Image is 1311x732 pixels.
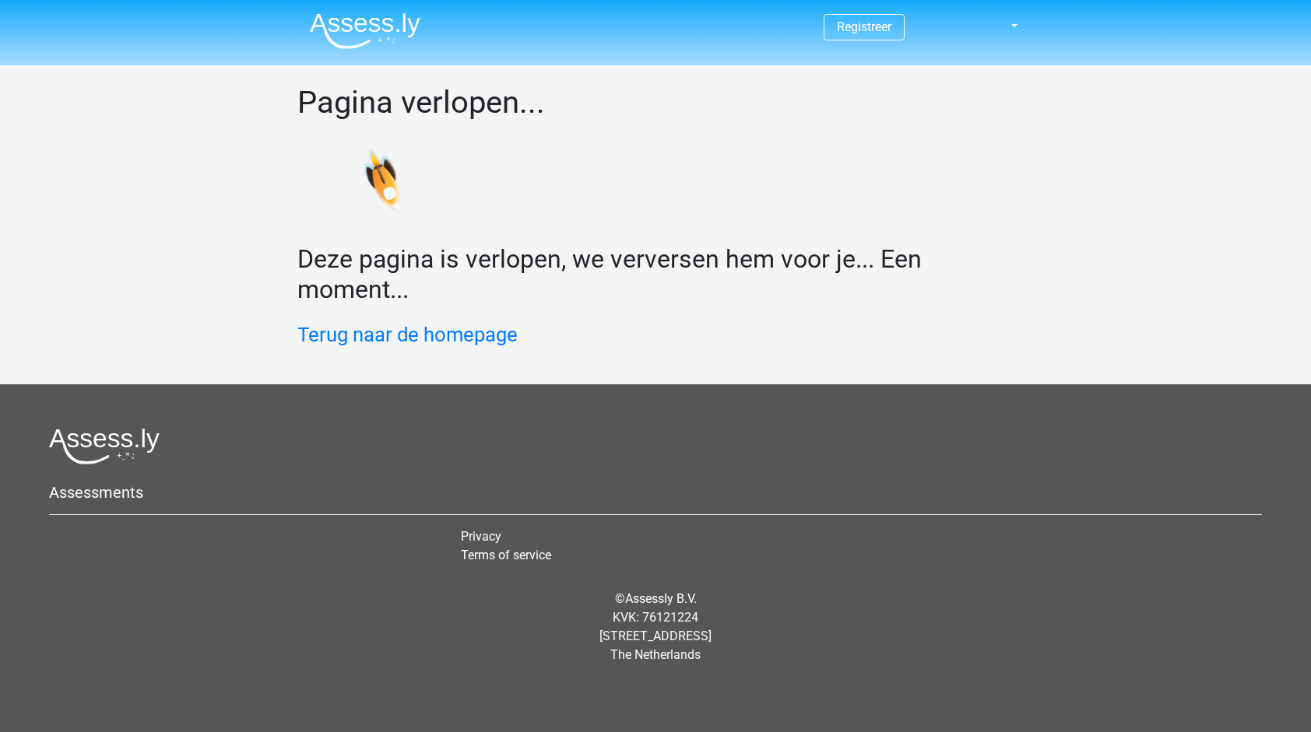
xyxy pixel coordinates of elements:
img: Assessly [310,12,420,49]
h5: Assessments [49,483,1262,502]
img: spaceship-tilt.54adf63d3263.svg [271,116,420,257]
a: Assessly B.V. [625,591,697,606]
h2: Deze pagina is verlopen, we verversen hem voor je... Een moment... [297,244,1014,304]
img: Assessly logo [49,428,160,464]
h1: Pagina verlopen... [297,84,1014,121]
a: Registreer [837,19,891,34]
a: Terms of service [461,548,551,562]
a: Terug naar de homepage [297,323,518,346]
div: © KVK: 76121224 [STREET_ADDRESS] The Netherlands [37,577,1274,677]
a: Privacy [461,529,501,544]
